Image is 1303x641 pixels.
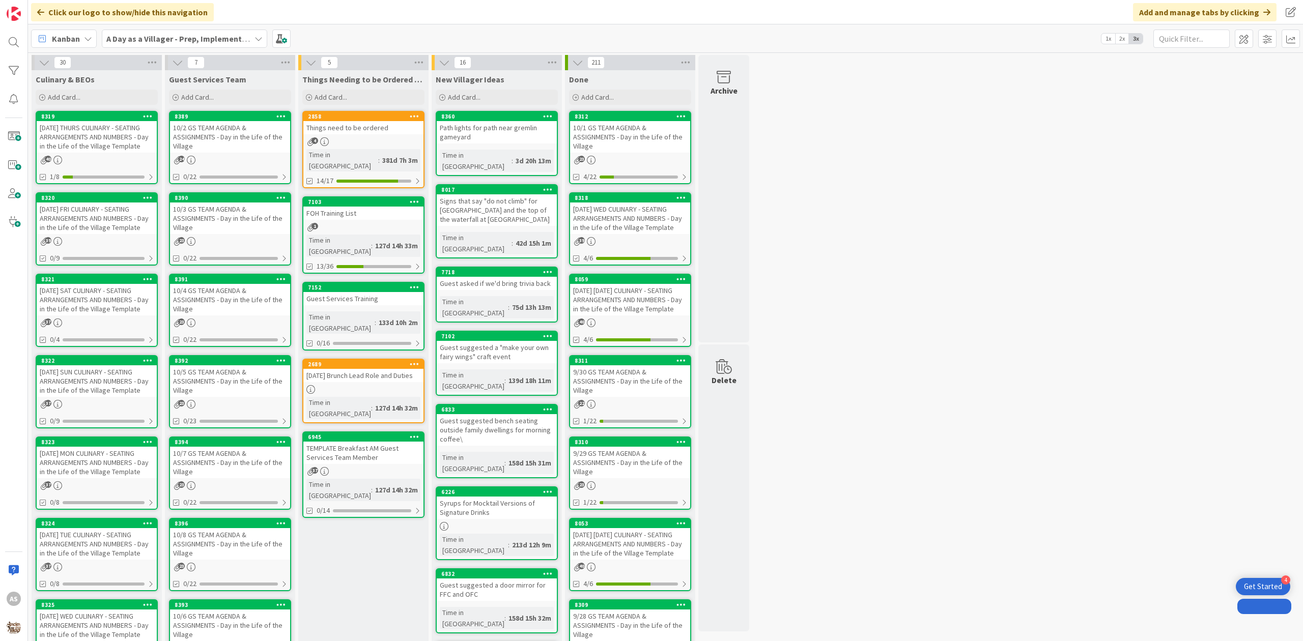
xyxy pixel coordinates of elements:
[45,563,51,569] span: 37
[317,176,333,186] span: 14/17
[437,487,557,519] div: 6226Syrups for Mocktail Versions of Signature Drinks
[441,113,557,120] div: 8360
[570,609,690,641] div: 9/28 GS TEAM AGENDA & ASSIGNMENTS - Day in the Life of the Village
[454,56,471,69] span: 16
[37,121,157,153] div: [DATE] THURS CULINARY - SEATING ARRANGEMENTS AND NUMBERS - Day in the Life of the Village Template
[504,613,506,624] span: :
[175,276,290,283] div: 8391
[1244,581,1282,592] div: Get Started
[37,447,157,478] div: [DATE] MON CULINARY - SEATING ARRANGEMENTS AND NUMBERS - Day in the Life of the Village Template
[175,357,290,364] div: 8392
[1129,34,1143,44] span: 3x
[48,93,80,102] span: Add Card...
[448,93,480,102] span: Add Card...
[183,578,196,589] span: 0/22
[175,113,290,120] div: 8389
[50,253,60,264] span: 0/9
[570,284,690,315] div: [DATE] [DATE] CULINARY - SEATING ARRANGEMENTS AND NUMBERS - Day in the Life of the Village Template
[437,405,557,446] div: 6833Guest suggested bench seating outside family dwellings for morning coffee\
[170,600,290,609] div: 8393
[175,520,290,527] div: 8396
[570,447,690,478] div: 9/29 GS TEAM AGENDA & ASSIGNMENTS - Day in the Life of the Village
[37,112,157,121] div: 8319
[506,375,554,386] div: 139d 18h 11m
[50,497,60,508] span: 0/8
[41,520,157,527] div: 8324
[170,193,290,234] div: 839010/3 GS TEAM AGENDA & ASSIGNMENTS - Day in the Life of the Village
[712,374,737,386] div: Delete
[37,202,157,234] div: [DATE] FRI CULINARY - SEATING ARRANGEMENTS AND NUMBERS - Day in the Life of the Village Template
[440,296,508,318] div: Time in [GEOGRAPHIC_DATA]
[570,121,690,153] div: 10/1 GS TEAM AGENDA & ASSIGNMENTS - Day in the Life of the Village
[183,416,196,426] span: 0/23
[569,74,588,84] span: Done
[7,620,21,634] img: avatar
[175,194,290,201] div: 8390
[45,481,51,488] span: 37
[303,112,423,134] div: 2858Things need to be ordered
[41,601,157,608] div: 8325
[303,121,423,134] div: Things need to be ordered
[178,400,185,406] span: 23
[508,539,509,550] span: :
[1101,34,1115,44] span: 1x
[303,360,423,382] div: 2689[DATE] Brunch Lead Role and Duties
[175,439,290,446] div: 8394
[1281,575,1290,585] div: 4
[506,613,554,624] div: 158d 15h 32m
[437,341,557,363] div: Guest suggested a "make your own fairy wings" craft event
[1133,3,1277,21] div: Add and manage tabs by clicking
[303,360,423,369] div: 2689
[437,112,557,121] div: 8360
[513,238,554,249] div: 42d 15h 1m
[178,318,185,325] span: 23
[303,292,423,305] div: Guest Services Training
[583,416,597,426] span: 1/22
[170,447,290,478] div: 10/7 GS TEAM AGENDA & ASSIGNMENTS - Day in the Life of the Village
[170,519,290,528] div: 8396
[570,193,690,202] div: 8318
[303,283,423,292] div: 7152
[183,497,196,508] span: 0/22
[183,253,196,264] span: 0/22
[50,171,60,182] span: 1/8
[578,318,585,325] span: 40
[437,185,557,226] div: 8017Signs that say "do not climb" for [GEOGRAPHIC_DATA] and the top of the waterfall at [GEOGRAPH...
[437,578,557,601] div: Guest suggested a door mirror for FFC and OFC
[37,519,157,528] div: 8324
[303,197,423,207] div: 7103
[440,534,508,556] div: Time in [GEOGRAPHIC_DATA]
[311,137,318,144] span: 4
[575,357,690,364] div: 8311
[37,275,157,284] div: 8321
[41,276,157,283] div: 8321
[570,356,690,397] div: 83119/30 GS TEAM AGENDA & ASSIGNMENTS - Day in the Life of the Village
[178,481,185,488] span: 23
[303,369,423,382] div: [DATE] Brunch Lead Role and Duties
[315,93,347,102] span: Add Card...
[509,302,554,313] div: 75d 13h 13m
[436,74,504,84] span: New Villager Ideas
[50,578,60,589] span: 0/8
[570,365,690,397] div: 9/30 GS TEAM AGENDA & ASSIGNMENTS - Day in the Life of the Village
[373,240,420,251] div: 127d 14h 33m
[170,528,290,560] div: 10/8 GS TEAM AGENDA & ASSIGNMENTS - Day in the Life of the Village
[311,467,318,474] span: 37
[36,74,95,84] span: Culinary & BEOs
[587,56,605,69] span: 211
[570,112,690,153] div: 831210/1 GS TEAM AGENDA & ASSIGNMENTS - Day in the Life of the Village
[41,357,157,364] div: 8322
[170,600,290,641] div: 839310/6 GS TEAM AGENDA & ASSIGNMENTS - Day in the Life of the Village
[7,592,21,606] div: AS
[37,519,157,560] div: 8324[DATE] TUE CULINARY - SEATING ARRANGEMENTS AND NUMBERS - Day in the Life of the Village Template
[575,601,690,608] div: 8309
[373,402,420,414] div: 127d 14h 32m
[440,369,504,392] div: Time in [GEOGRAPHIC_DATA]
[570,193,690,234] div: 8318[DATE] WED CULINARY - SEATING ARRANGEMENTS AND NUMBERS - Day in the Life of the Village Template
[308,361,423,368] div: 2689
[303,197,423,220] div: 7103FOH Training List
[181,93,214,102] span: Add Card...
[187,56,205,69] span: 7
[37,600,157,641] div: 8325[DATE] WED CULINARY - SEATING ARRANGEMENTS AND NUMBERS - Day in the Life of the Village Template
[306,235,371,257] div: Time in [GEOGRAPHIC_DATA]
